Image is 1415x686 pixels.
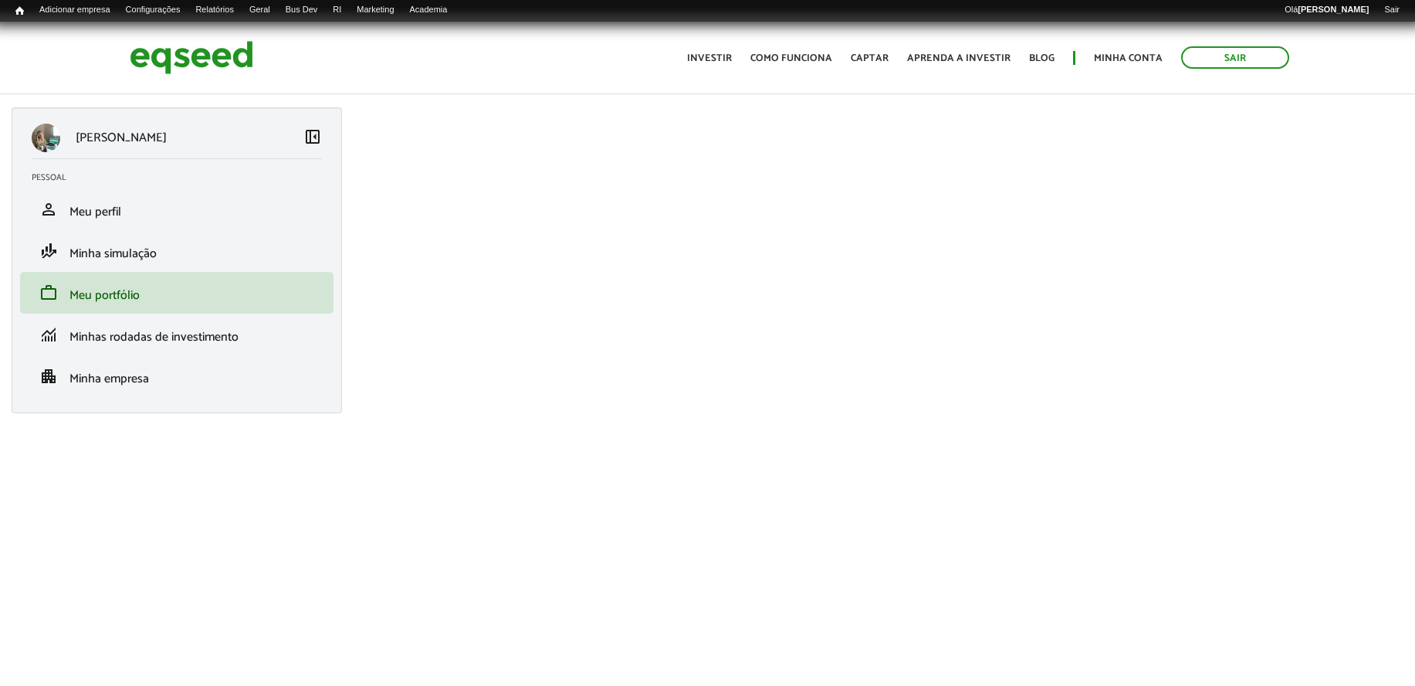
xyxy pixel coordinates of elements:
a: Como funciona [750,53,832,63]
a: Minha conta [1094,53,1163,63]
a: Sair [1181,46,1289,69]
a: Relatórios [188,4,241,16]
span: Minha empresa [69,368,149,389]
li: Meu portfólio [20,272,333,314]
span: Minhas rodadas de investimento [69,327,239,348]
a: Sair [1376,4,1407,16]
a: Início [8,4,32,19]
a: Colapsar menu [303,127,322,149]
span: Minha simulação [69,243,157,264]
li: Minhas rodadas de investimento [20,314,333,355]
a: Investir [687,53,732,63]
a: apartmentMinha empresa [32,367,322,385]
a: monitoringMinhas rodadas de investimento [32,325,322,344]
span: work [39,284,58,302]
a: finance_modeMinha simulação [32,242,322,260]
span: Início [15,5,24,16]
a: personMeu perfil [32,200,322,219]
span: person [39,200,58,219]
img: EqSeed [130,37,253,78]
a: Aprenda a investir [907,53,1010,63]
a: RI [325,4,349,16]
span: monitoring [39,325,58,344]
span: Meu portfólio [69,285,140,306]
a: Olá[PERSON_NAME] [1277,4,1376,16]
span: finance_mode [39,242,58,260]
a: Marketing [349,4,401,16]
a: Bus Dev [278,4,326,16]
a: workMeu portfólio [32,284,322,302]
a: Academia [402,4,455,16]
span: apartment [39,367,58,385]
a: Captar [851,53,889,63]
a: Blog [1029,53,1054,63]
span: left_panel_close [303,127,322,146]
li: Minha empresa [20,355,333,397]
li: Minha simulação [20,230,333,272]
strong: [PERSON_NAME] [1298,5,1369,14]
a: Adicionar empresa [32,4,118,16]
p: [PERSON_NAME] [76,131,167,145]
a: Configurações [118,4,188,16]
h2: Pessoal [32,173,333,182]
li: Meu perfil [20,188,333,230]
a: Geral [242,4,278,16]
span: Meu perfil [69,202,121,222]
